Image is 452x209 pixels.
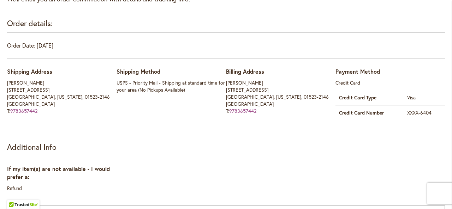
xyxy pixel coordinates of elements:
[404,90,445,105] td: Visa
[7,18,53,28] strong: Order details:
[5,184,25,204] iframe: Launch Accessibility Center
[226,79,335,115] address: [PERSON_NAME] [STREET_ADDRESS] [GEOGRAPHIC_DATA], [US_STATE], 01523-2146 [GEOGRAPHIC_DATA] T:
[7,79,117,115] address: [PERSON_NAME] [STREET_ADDRESS] [GEOGRAPHIC_DATA], [US_STATE], 01523-2146 [GEOGRAPHIC_DATA] T:
[7,165,110,180] span: If my item(s) are not available - I would prefer a:
[7,42,445,59] div: Order Date: [DATE]
[117,68,160,75] span: Shipping Method
[335,68,380,75] span: Payment Method
[226,68,264,75] span: Billing Address
[7,68,52,75] span: Shipping Address
[335,105,404,120] th: Credit Card Number
[335,79,445,86] dt: Credit Card
[229,107,256,114] a: 9783657442
[10,107,37,114] a: 9783657442
[7,142,56,152] strong: Additional Info
[335,90,404,105] th: Credit Card Type
[117,79,226,93] div: USPS - Priority Mail - Shipping at standard time for your area (No Pickups Available)
[7,185,117,192] div: Refund
[404,105,445,120] td: XXXX-6404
